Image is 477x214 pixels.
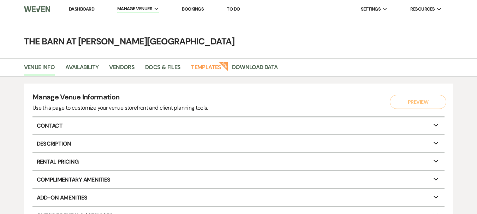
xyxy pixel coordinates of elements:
[32,92,208,104] h4: Manage Venue Information
[24,2,50,17] img: Weven Logo
[32,104,208,112] div: Use this page to customize your venue storefront and client planning tools.
[145,63,180,76] a: Docs & Files
[117,5,152,12] span: Manage Venues
[69,6,94,12] a: Dashboard
[24,63,55,76] a: Venue Info
[232,63,278,76] a: Download Data
[388,95,445,109] a: Preview
[32,135,445,152] p: Description
[191,63,221,76] a: Templates
[227,6,240,12] a: To Do
[410,6,435,13] span: Resources
[361,6,381,13] span: Settings
[219,61,228,71] strong: New
[182,6,204,12] a: Bookings
[32,189,445,206] p: Add-On Amenities
[65,63,99,76] a: Availability
[32,153,445,170] p: Rental Pricing
[109,63,135,76] a: Vendors
[32,117,445,135] p: Contact
[390,95,446,109] button: Preview
[32,171,445,188] p: Complimentary Amenities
